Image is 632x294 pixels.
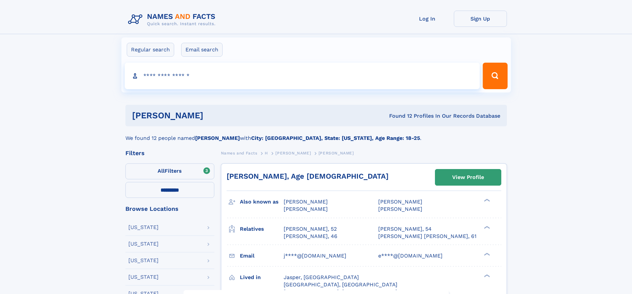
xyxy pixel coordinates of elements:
[125,206,214,212] div: Browse Locations
[240,272,284,283] h3: Lived in
[125,11,221,29] img: Logo Names and Facts
[275,149,311,157] a: [PERSON_NAME]
[125,150,214,156] div: Filters
[378,199,422,205] span: [PERSON_NAME]
[275,151,311,155] span: [PERSON_NAME]
[265,149,268,157] a: H
[482,198,490,203] div: ❯
[128,225,159,230] div: [US_STATE]
[483,63,507,89] button: Search Button
[378,206,422,212] span: [PERSON_NAME]
[265,151,268,155] span: H
[125,126,507,142] div: We found 12 people named with .
[482,273,490,278] div: ❯
[128,274,159,280] div: [US_STATE]
[227,172,388,180] a: [PERSON_NAME], Age [DEMOGRAPHIC_DATA]
[435,169,501,185] a: View Profile
[128,241,159,247] div: [US_STATE]
[401,11,454,27] a: Log In
[296,112,500,120] div: Found 12 Profiles In Our Records Database
[454,11,507,27] a: Sign Up
[251,135,420,141] b: City: [GEOGRAPHIC_DATA], State: [US_STATE], Age Range: 18-25
[240,196,284,207] h3: Also known as
[378,225,432,233] a: [PERSON_NAME], 54
[158,168,165,174] span: All
[452,170,484,185] div: View Profile
[132,111,296,120] h1: [PERSON_NAME]
[284,206,328,212] span: [PERSON_NAME]
[127,43,174,57] label: Regular search
[482,252,490,256] div: ❯
[482,225,490,229] div: ❯
[240,223,284,235] h3: Relatives
[284,281,397,288] span: [GEOGRAPHIC_DATA], [GEOGRAPHIC_DATA]
[284,225,337,233] a: [PERSON_NAME], 52
[284,233,337,240] a: [PERSON_NAME], 46
[378,233,476,240] a: [PERSON_NAME] [PERSON_NAME], 61
[221,149,257,157] a: Names and Facts
[195,135,240,141] b: [PERSON_NAME]
[125,63,480,89] input: search input
[181,43,223,57] label: Email search
[284,199,328,205] span: [PERSON_NAME]
[128,258,159,263] div: [US_STATE]
[240,250,284,262] h3: Email
[318,151,354,155] span: [PERSON_NAME]
[125,163,214,179] label: Filters
[284,274,359,280] span: Jasper, [GEOGRAPHIC_DATA]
